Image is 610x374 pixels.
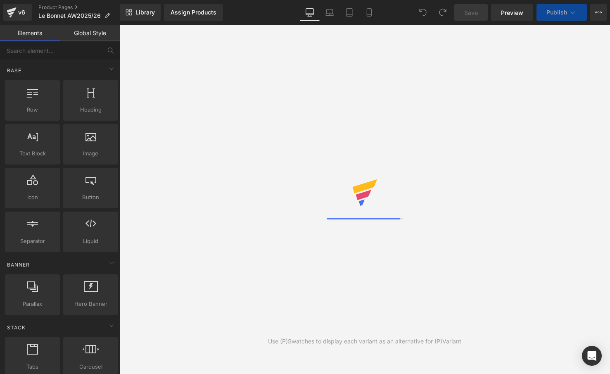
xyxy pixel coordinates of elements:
span: Text Block [7,149,57,158]
div: Open Intercom Messenger [582,346,602,366]
span: Row [7,105,57,114]
div: Use (P)Swatches to display each variant as an alternative for (P)Variant [268,337,461,346]
a: Desktop [300,4,320,21]
span: Library [135,9,155,16]
button: Redo [434,4,451,21]
span: Hero Banner [66,300,116,308]
a: Tablet [339,4,359,21]
span: Tabs [7,362,57,371]
a: Laptop [320,4,339,21]
a: Mobile [359,4,379,21]
span: Separator [7,237,57,245]
a: Product Pages [38,4,120,11]
span: Banner [6,261,31,269]
span: Base [6,67,22,74]
a: v6 [3,4,32,21]
a: Preview [491,4,533,21]
div: v6 [17,7,27,18]
span: Stack [6,324,26,331]
span: Liquid [66,237,116,245]
span: Carousel [66,362,116,371]
span: Preview [501,8,523,17]
span: Parallax [7,300,57,308]
button: More [590,4,607,21]
a: Global Style [60,25,120,41]
span: Publish [546,9,567,16]
span: Le Bonnet AW2025/26 [38,12,101,19]
span: Heading [66,105,116,114]
button: Publish [536,4,587,21]
span: Button [66,193,116,202]
a: New Library [120,4,161,21]
span: Icon [7,193,57,202]
button: Undo [415,4,431,21]
span: Save [464,8,478,17]
div: Assign Products [171,9,216,16]
span: Image [66,149,116,158]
